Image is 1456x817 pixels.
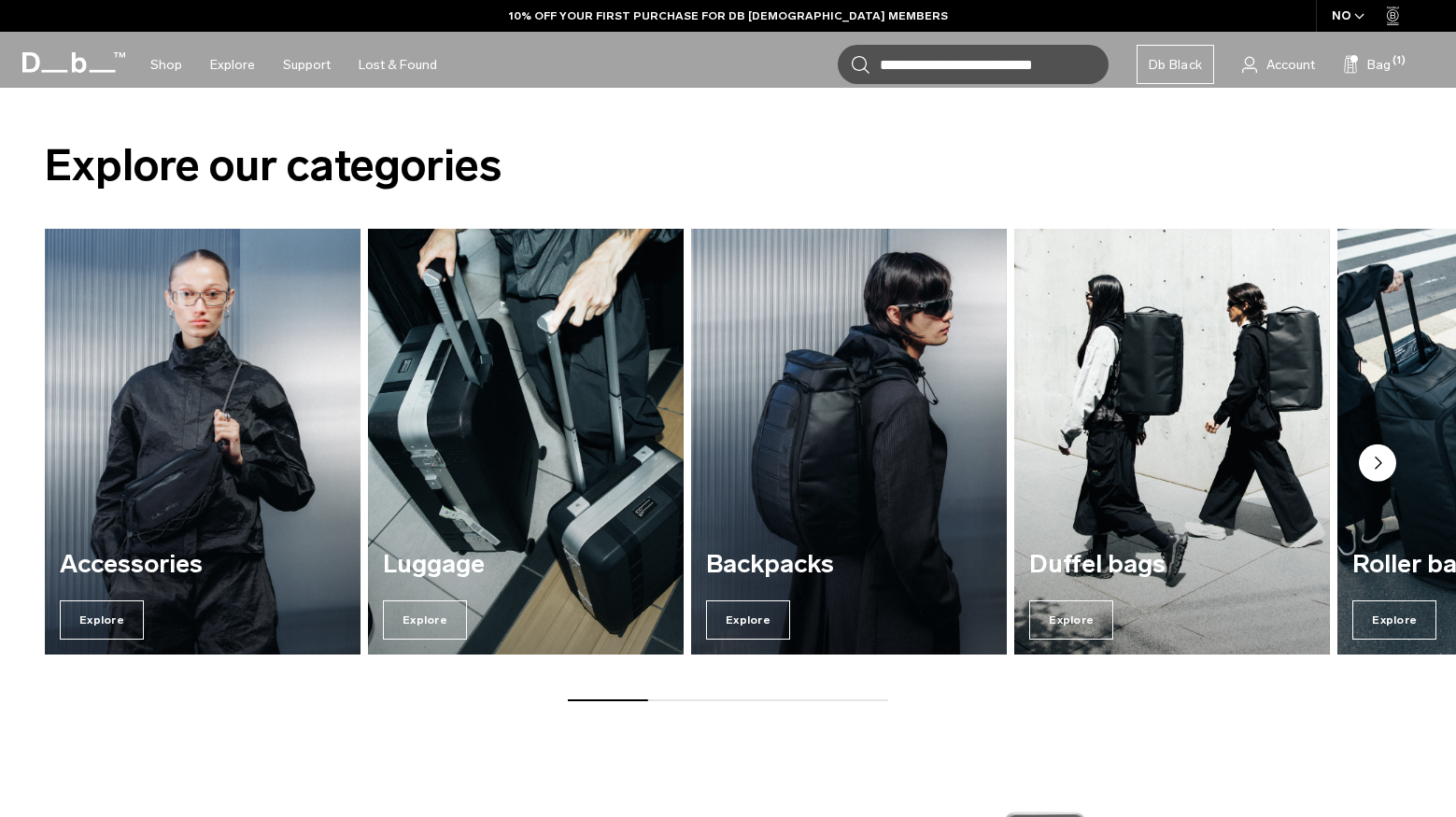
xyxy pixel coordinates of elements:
[1367,55,1391,75] span: Bag
[45,229,360,655] a: Accessories Explore
[60,600,144,640] span: Explore
[691,229,1007,655] a: Backpacks Explore
[60,551,346,579] h3: Accessories
[1029,551,1315,579] h3: Duffel bags
[210,32,255,98] a: Explore
[150,32,182,98] a: Shop
[706,551,992,579] h3: Backpacks
[1359,444,1396,486] button: Next slide
[509,7,948,24] a: 10% OFF YOUR FIRST PURCHASE FOR DB [DEMOGRAPHIC_DATA] MEMBERS
[1352,600,1436,640] span: Explore
[383,551,669,579] h3: Luggage
[1014,229,1330,655] a: Duffel bags Explore
[45,229,360,655] div: 1 / 7
[706,600,790,640] span: Explore
[359,32,437,98] a: Lost & Found
[136,32,451,98] nav: Main Navigation
[383,600,467,640] span: Explore
[691,229,1007,655] div: 3 / 7
[368,229,684,655] a: Luggage Explore
[1242,53,1315,76] a: Account
[1029,600,1113,640] span: Explore
[1014,229,1330,655] div: 4 / 7
[45,133,1411,199] h2: Explore our categories
[1392,53,1406,69] span: (1)
[1266,55,1315,75] span: Account
[1343,53,1391,76] button: Bag (1)
[368,229,684,655] div: 2 / 7
[1137,45,1214,84] a: Db Black
[283,32,331,98] a: Support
